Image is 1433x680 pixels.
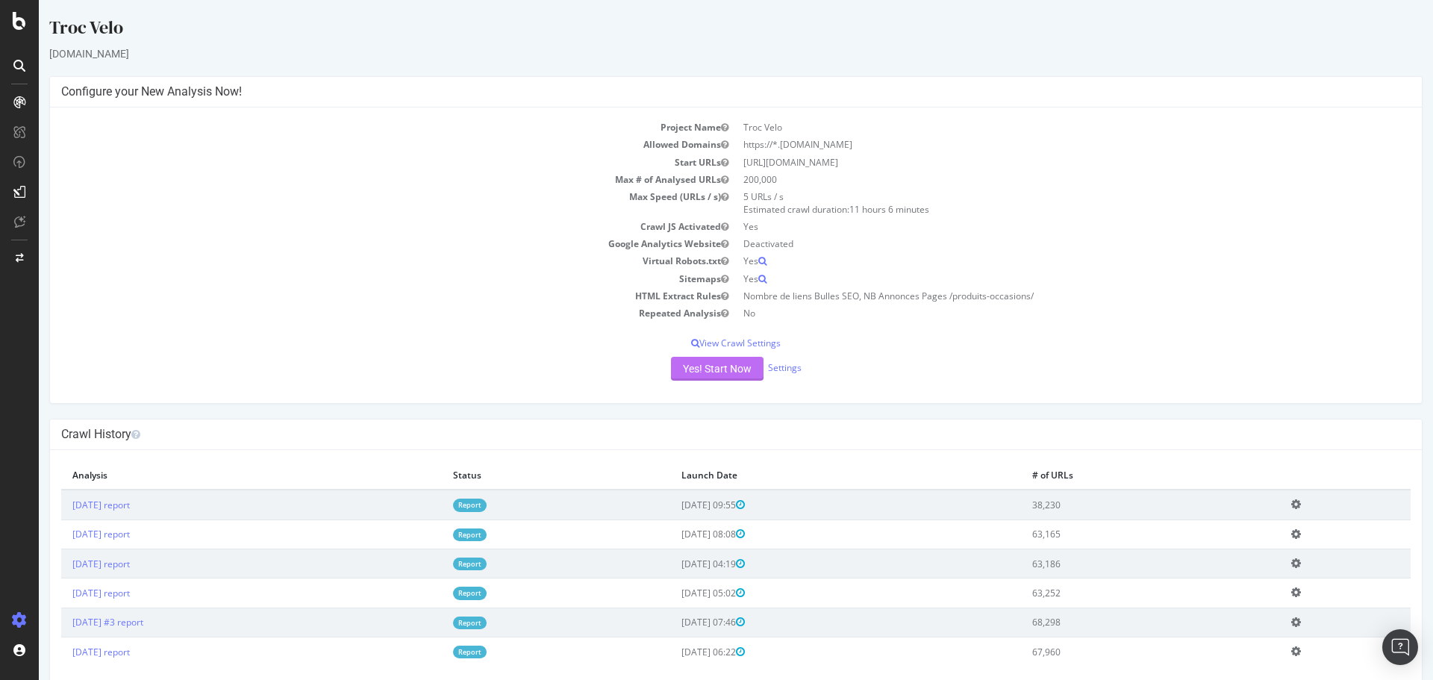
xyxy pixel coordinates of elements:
h4: Configure your New Analysis Now! [22,84,1372,99]
a: [DATE] report [34,528,91,540]
span: [DATE] 04:19 [643,558,706,570]
a: Report [414,646,448,658]
td: 5 URLs / s Estimated crawl duration: [697,188,1372,218]
td: Start URLs [22,154,697,171]
td: Deactivated [697,235,1372,252]
div: Troc Velo [10,15,1384,46]
a: [DATE] report [34,587,91,599]
th: # of URLs [982,461,1241,490]
td: Max Speed (URLs / s) [22,188,697,218]
td: Yes [697,270,1372,287]
span: [DATE] 06:22 [643,646,706,658]
td: Yes [697,218,1372,235]
a: Report [414,587,448,599]
td: Crawl JS Activated [22,218,697,235]
td: Virtual Robots.txt [22,252,697,269]
a: [DATE] report [34,499,91,511]
td: Max # of Analysed URLs [22,171,697,188]
span: [DATE] 05:02 [643,587,706,599]
span: [DATE] 09:55 [643,499,706,511]
span: [DATE] 08:08 [643,528,706,540]
a: Report [414,558,448,570]
td: Project Name [22,119,697,136]
button: Yes! Start Now [632,357,725,381]
a: [DATE] report [34,646,91,658]
th: Analysis [22,461,403,490]
a: [DATE] #3 report [34,616,104,628]
td: https://*.[DOMAIN_NAME] [697,136,1372,153]
div: [DOMAIN_NAME] [10,46,1384,61]
td: Repeated Analysis [22,305,697,322]
td: 67,960 [982,637,1241,666]
p: View Crawl Settings [22,337,1372,349]
td: 63,165 [982,520,1241,549]
h4: Crawl History [22,427,1372,442]
a: Report [414,617,448,629]
td: HTML Extract Rules [22,287,697,305]
span: [DATE] 07:46 [643,616,706,628]
td: 63,186 [982,549,1241,578]
a: Report [414,528,448,541]
td: [URL][DOMAIN_NAME] [697,154,1372,171]
a: Settings [729,361,763,374]
td: 38,230 [982,490,1241,520]
div: Open Intercom Messenger [1382,629,1418,665]
td: No [697,305,1372,322]
a: [DATE] report [34,558,91,570]
td: 68,298 [982,608,1241,637]
td: Allowed Domains [22,136,697,153]
td: Google Analytics Website [22,235,697,252]
td: Sitemaps [22,270,697,287]
td: Nombre de liens Bulles SEO, NB Annonces Pages /produits-occasions/ [697,287,1372,305]
a: Report [414,499,448,511]
span: 11 hours 6 minutes [811,203,890,216]
td: 200,000 [697,171,1372,188]
td: Yes [697,252,1372,269]
td: Troc Velo [697,119,1372,136]
th: Status [403,461,631,490]
td: 63,252 [982,578,1241,608]
th: Launch Date [631,461,981,490]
